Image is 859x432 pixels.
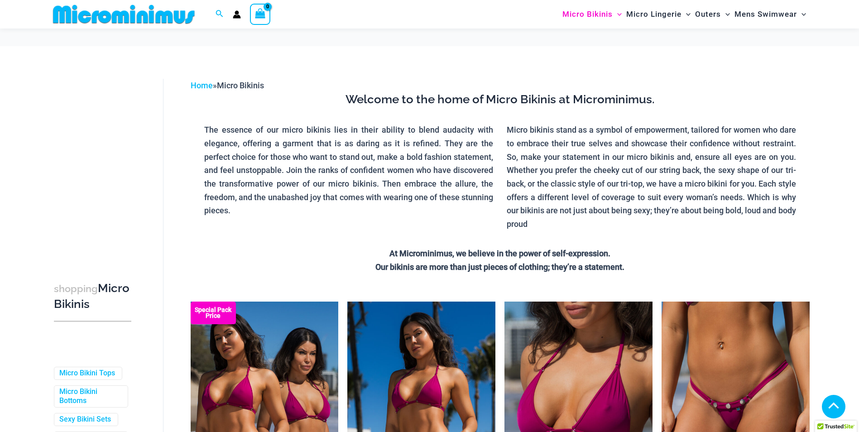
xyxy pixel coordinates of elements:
span: Mens Swimwear [734,3,797,26]
p: The essence of our micro bikinis lies in their ability to blend audacity with elegance, offering ... [204,123,494,217]
a: Search icon link [216,9,224,20]
span: Menu Toggle [721,3,730,26]
a: Micro BikinisMenu ToggleMenu Toggle [560,3,624,26]
h3: Welcome to the home of Micro Bikinis at Microminimus. [197,92,803,107]
a: OutersMenu ToggleMenu Toggle [693,3,732,26]
span: Micro Bikinis [217,81,264,90]
a: Home [191,81,213,90]
a: Account icon link [233,10,241,19]
span: Micro Lingerie [626,3,681,26]
iframe: TrustedSite Certified [54,71,135,252]
p: Micro bikinis stand as a symbol of empowerment, tailored for women who dare to embrace their true... [507,123,796,231]
a: Mens SwimwearMenu ToggleMenu Toggle [732,3,808,26]
strong: At Microminimus, we believe in the power of self-expression. [389,249,610,258]
a: Micro LingerieMenu ToggleMenu Toggle [624,3,693,26]
span: Menu Toggle [797,3,806,26]
a: Micro Bikini Bottoms [59,387,121,406]
span: » [191,81,264,90]
span: Outers [695,3,721,26]
a: View Shopping Cart, empty [250,4,271,24]
span: Menu Toggle [613,3,622,26]
img: MM SHOP LOGO FLAT [49,4,198,24]
a: Sexy Bikini Sets [59,415,111,424]
span: Menu Toggle [681,3,691,26]
span: shopping [54,283,98,294]
span: Micro Bikinis [562,3,613,26]
strong: Our bikinis are more than just pieces of clothing; they’re a statement. [375,262,624,272]
b: Special Pack Price [191,307,236,319]
a: Micro Bikini Tops [59,369,115,378]
nav: Site Navigation [559,1,810,27]
h3: Micro Bikinis [54,281,131,312]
